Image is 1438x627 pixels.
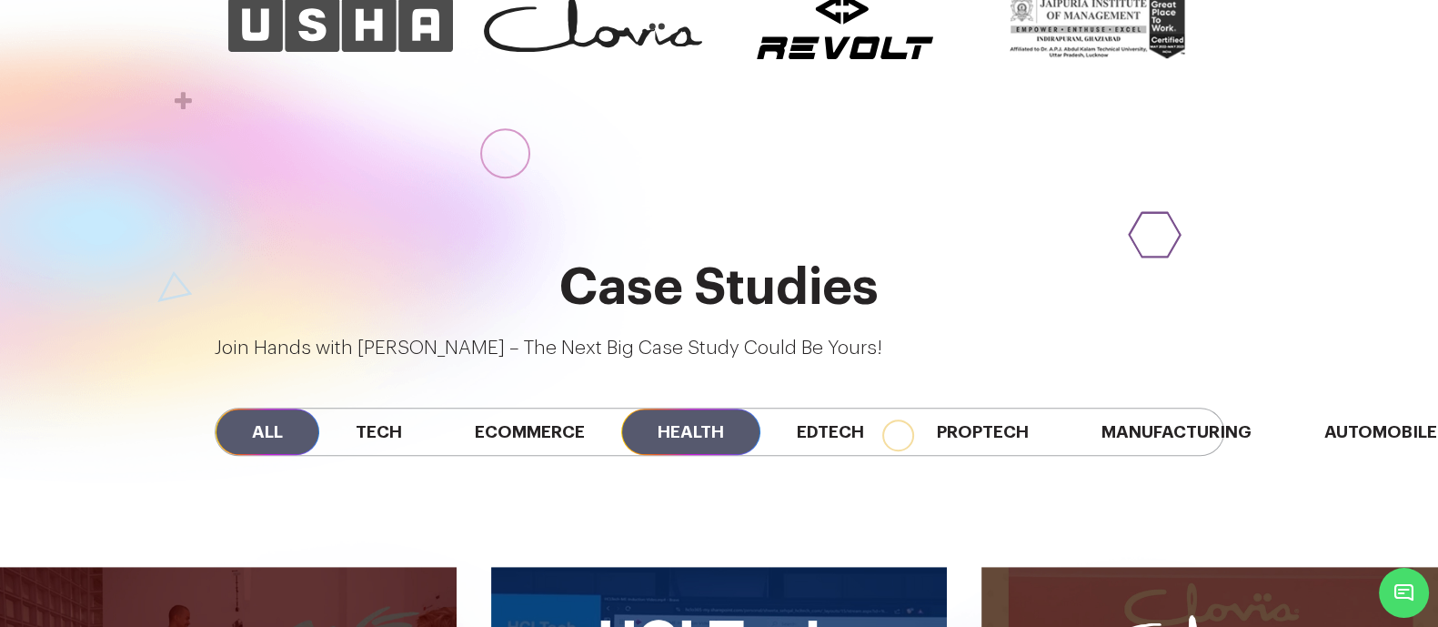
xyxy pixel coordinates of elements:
[621,409,760,455] span: Health
[216,409,319,455] span: All
[900,409,1065,455] span: Proptech
[319,409,438,455] span: Tech
[1065,409,1288,455] span: Manufacturing
[1379,568,1429,618] span: Chat Widget
[215,259,1224,316] h2: Case Studies
[438,409,621,455] span: Ecommerce
[760,409,900,455] span: Edtech
[215,334,1224,363] p: Join Hands with [PERSON_NAME] – The Next Big Case Study Could Be Yours!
